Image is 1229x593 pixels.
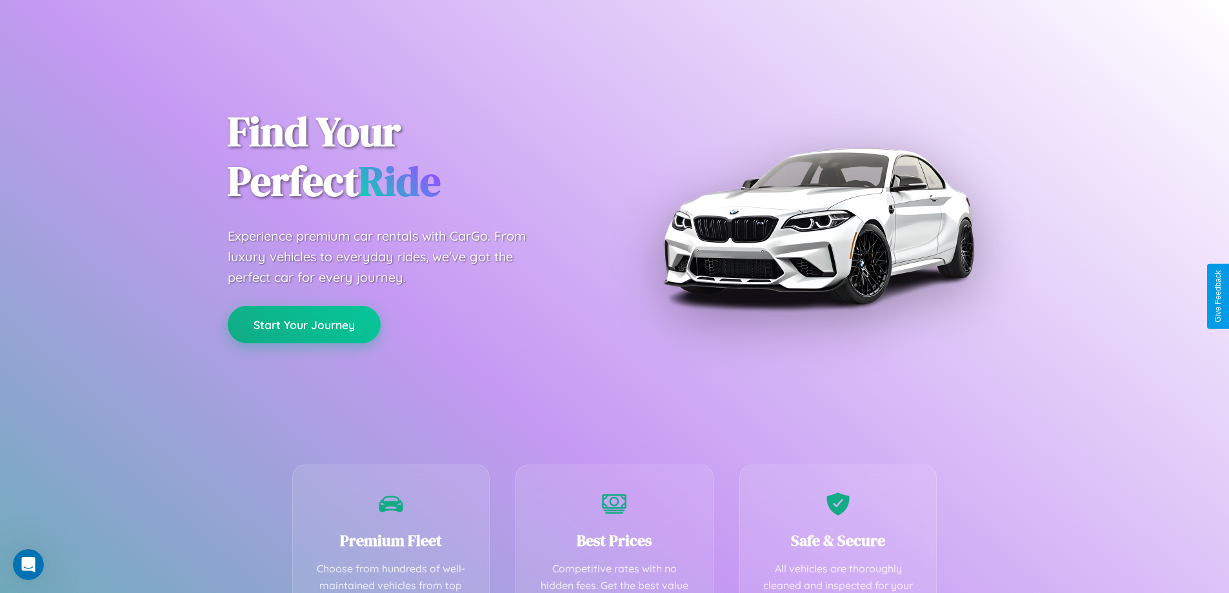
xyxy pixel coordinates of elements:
span: Ride [359,153,441,209]
img: Premium BMW car rental vehicle [657,65,979,387]
p: Experience premium car rentals with CarGo. From luxury vehicles to everyday rides, we've got the ... [228,226,550,288]
h3: Best Prices [535,530,694,551]
h1: Find Your Perfect [228,107,595,206]
h3: Premium Fleet [312,530,470,551]
iframe: Intercom live chat [13,549,44,580]
h3: Safe & Secure [759,530,917,551]
div: Give Feedback [1214,270,1223,323]
button: Start Your Journey [228,306,381,343]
